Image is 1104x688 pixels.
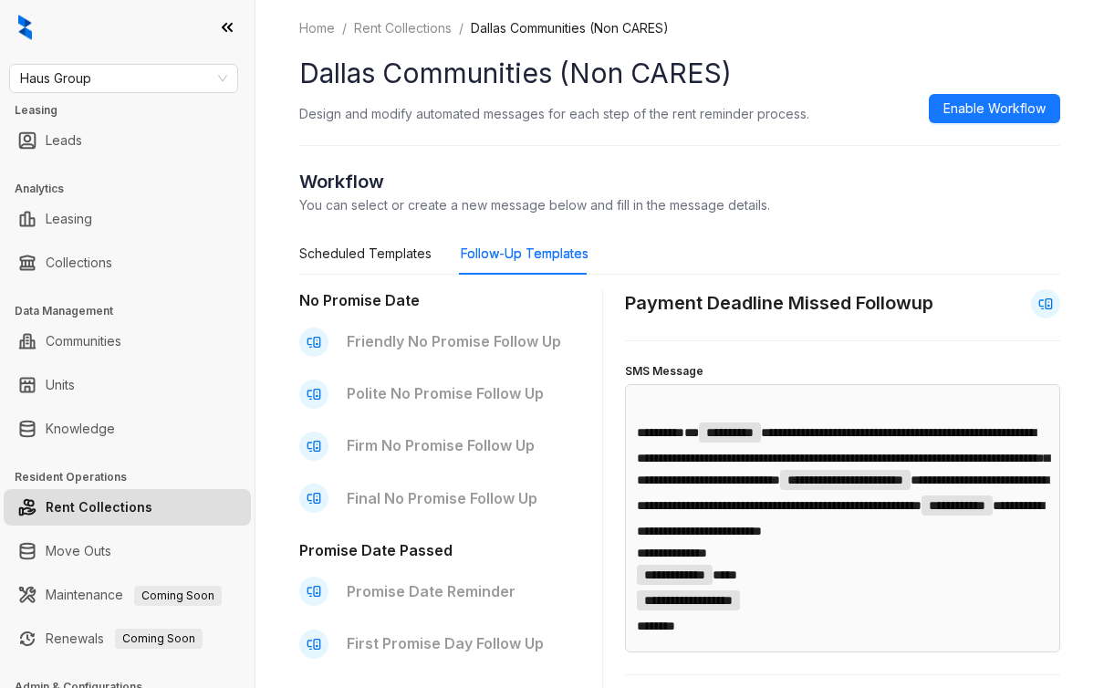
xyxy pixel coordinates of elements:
[625,363,1060,380] h4: SMS Message
[347,434,562,457] p: Firm No Promise Follow Up
[134,586,222,606] span: Coming Soon
[347,580,562,603] p: Promise Date Reminder
[46,122,82,159] a: Leads
[4,323,251,360] li: Communities
[4,489,251,526] li: Rent Collections
[625,289,933,318] h2: Payment Deadline Missed Followup
[46,323,121,360] a: Communities
[461,244,588,264] div: Follow-Up Templates
[342,18,347,38] li: /
[4,411,251,447] li: Knowledge
[299,53,1060,94] h1: Dallas Communities (Non CARES)
[4,201,251,237] li: Leasing
[471,18,669,38] li: Dallas Communities (Non CARES)
[15,303,255,319] h3: Data Management
[18,15,32,40] img: logo
[459,18,463,38] li: /
[296,18,338,38] a: Home
[115,629,203,649] span: Coming Soon
[15,181,255,197] h3: Analytics
[299,244,432,264] div: Scheduled Templates
[347,487,562,510] p: Final No Promise Follow Up
[299,104,809,123] p: Design and modify automated messages for each step of the rent reminder process.
[46,411,115,447] a: Knowledge
[299,168,1060,195] h2: Workflow
[46,489,152,526] a: Rent Collections
[46,620,203,657] a: RenewalsComing Soon
[46,245,112,281] a: Collections
[46,533,111,569] a: Move Outs
[299,289,573,312] h3: No Promise Date
[299,195,1060,214] p: You can select or create a new message below and fill in the message details.
[46,367,75,403] a: Units
[299,539,573,562] h3: Promise Date Passed
[929,94,1060,123] button: Enable Workflow
[4,577,251,613] li: Maintenance
[347,382,562,405] p: Polite No Promise Follow Up
[4,122,251,159] li: Leads
[4,533,251,569] li: Move Outs
[4,620,251,657] li: Renewals
[943,99,1046,119] span: Enable Workflow
[4,367,251,403] li: Units
[350,18,455,38] a: Rent Collections
[347,632,562,655] p: First Promise Day Follow Up
[20,65,227,92] span: Haus Group
[15,469,255,485] h3: Resident Operations
[4,245,251,281] li: Collections
[15,102,255,119] h3: Leasing
[347,330,562,353] p: Friendly No Promise Follow Up
[46,201,92,237] a: Leasing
